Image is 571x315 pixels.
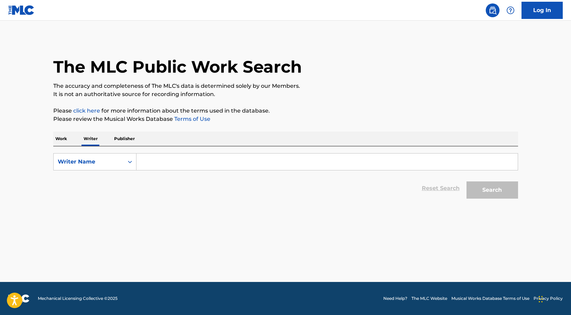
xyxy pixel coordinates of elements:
div: Writer Name [58,158,120,166]
p: It is not an authoritative source for recording information. [53,90,518,98]
a: Public Search [486,3,499,17]
p: Writer [81,132,100,146]
img: logo [8,294,30,303]
div: Help [504,3,517,17]
p: Publisher [112,132,137,146]
h1: The MLC Public Work Search [53,56,302,77]
a: click here [73,107,100,114]
img: search [488,6,497,14]
img: help [506,6,515,14]
div: Drag [539,289,543,309]
p: Work [53,132,69,146]
a: Privacy Policy [534,295,563,302]
p: The accuracy and completeness of The MLC's data is determined solely by our Members. [53,82,518,90]
form: Search Form [53,153,518,202]
a: Musical Works Database Terms of Use [451,295,529,302]
img: MLC Logo [8,5,35,15]
p: Please for more information about the terms used in the database. [53,107,518,115]
a: Log In [521,2,563,19]
span: Mechanical Licensing Collective © 2025 [38,295,118,302]
a: Terms of Use [173,116,210,122]
a: The MLC Website [411,295,447,302]
a: Need Help? [383,295,407,302]
p: Please review the Musical Works Database [53,115,518,123]
iframe: Chat Widget [537,282,571,315]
